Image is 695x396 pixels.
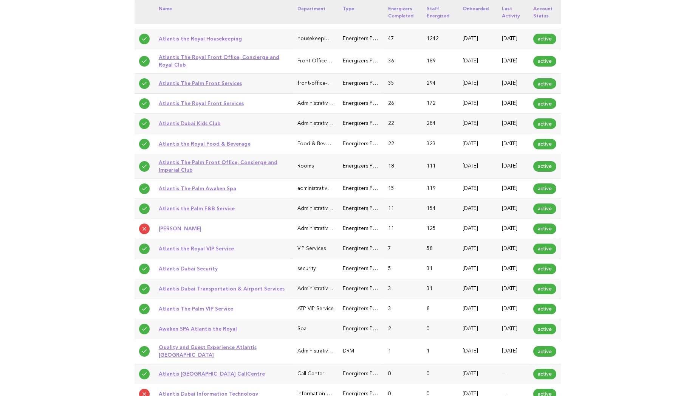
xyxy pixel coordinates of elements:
[384,154,422,179] td: 18
[343,164,395,169] span: Energizers Participant
[497,134,529,154] td: [DATE]
[458,154,497,179] td: [DATE]
[458,364,497,384] td: [DATE]
[497,49,529,74] td: [DATE]
[384,299,422,319] td: 3
[159,286,285,292] a: Atlantis Dubai Transportation & Airport Services
[159,306,233,312] a: Atlantis The Palm VIP Service
[422,29,458,49] td: 1242
[422,74,458,94] td: 294
[458,339,497,364] td: [DATE]
[458,239,497,259] td: [DATE]
[422,94,458,114] td: 172
[297,81,362,86] span: front-office-guest-services
[422,154,458,179] td: 111
[458,319,497,339] td: [DATE]
[422,114,458,134] td: 284
[458,199,497,219] td: [DATE]
[497,74,529,94] td: [DATE]
[422,319,458,339] td: 0
[159,80,242,86] a: Atlantis The Palm Front Services
[297,101,438,106] span: Administrative & General (Executive Office, HR, IT, Finance)
[458,299,497,319] td: [DATE]
[297,326,306,331] span: Spa
[497,319,529,339] td: [DATE]
[533,78,556,89] span: active
[384,94,422,114] td: 26
[497,114,529,134] td: [DATE]
[384,239,422,259] td: 7
[422,279,458,299] td: 31
[422,49,458,74] td: 189
[159,185,236,191] a: Atlantis The Palm Awaken Spa
[384,259,422,279] td: 5
[422,219,458,239] td: 125
[422,364,458,384] td: 0
[297,266,316,271] span: security
[343,186,395,191] span: Energizers Participant
[458,279,497,299] td: [DATE]
[384,179,422,199] td: 15
[159,54,279,68] a: Atlantis The Royal Front Office, Concierge and Royal Club
[384,134,422,154] td: 22
[533,346,556,357] span: active
[533,183,556,194] span: active
[458,74,497,94] td: [DATE]
[533,56,556,67] span: active
[533,284,556,294] span: active
[384,339,422,364] td: 1
[297,59,393,64] span: Front Office, Concierge and Royal Club
[458,49,497,74] td: [DATE]
[497,199,529,219] td: [DATE]
[159,225,201,231] a: [PERSON_NAME]
[497,339,529,364] td: [DATE]
[159,36,242,42] a: Atlantis the Royal Housekeeping
[384,279,422,299] td: 3
[297,164,314,169] span: Rooms
[343,371,395,376] span: Energizers Participant
[159,100,244,106] a: Atlantis The Royal Front Services
[422,199,458,219] td: 154
[343,349,354,354] span: DRM
[297,36,351,41] span: housekeeping-laundry
[533,203,556,214] span: active
[533,139,556,149] span: active
[533,244,556,254] span: active
[533,264,556,274] span: active
[384,114,422,134] td: 22
[384,74,422,94] td: 35
[343,141,395,146] span: Energizers Participant
[159,159,277,173] a: Atlantis The Palm Front Office, Concierge and Imperial Club
[159,344,257,358] a: Quality and Guest Experience Atlantis [GEOGRAPHIC_DATA]
[533,369,556,379] span: active
[497,29,529,49] td: [DATE]
[343,306,395,311] span: Energizers Participant
[384,49,422,74] td: 36
[159,371,265,377] a: Atlantis [GEOGRAPHIC_DATA] CallCentre
[297,226,438,231] span: Administrative & General (Executive Office, HR, IT, Finance)
[422,134,458,154] td: 323
[297,246,326,251] span: VIP Services
[297,306,334,311] span: ATP VIP Service
[159,245,234,252] a: Atlantis the Royal VIP Service
[497,259,529,279] td: [DATE]
[343,59,395,64] span: Energizers Participant
[458,179,497,199] td: [DATE]
[458,259,497,279] td: [DATE]
[422,299,458,319] td: 8
[297,286,438,291] span: Administrative & General (Executive Office, HR, IT, Finance)
[533,34,556,44] span: active
[159,205,235,211] a: Atlantis the Palm F&B Service
[497,299,529,319] td: [DATE]
[343,226,395,231] span: Energizers Participant
[497,364,529,384] td: —
[533,161,556,172] span: active
[343,81,395,86] span: Energizers Participant
[159,326,237,332] a: Awaken SPA Atlantis the Royal
[343,266,395,271] span: Energizers Participant
[422,239,458,259] td: 58
[422,179,458,199] td: 119
[497,94,529,114] td: [DATE]
[297,186,422,191] span: administrative-general-executive-office-hr-it-finance
[533,98,556,109] span: active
